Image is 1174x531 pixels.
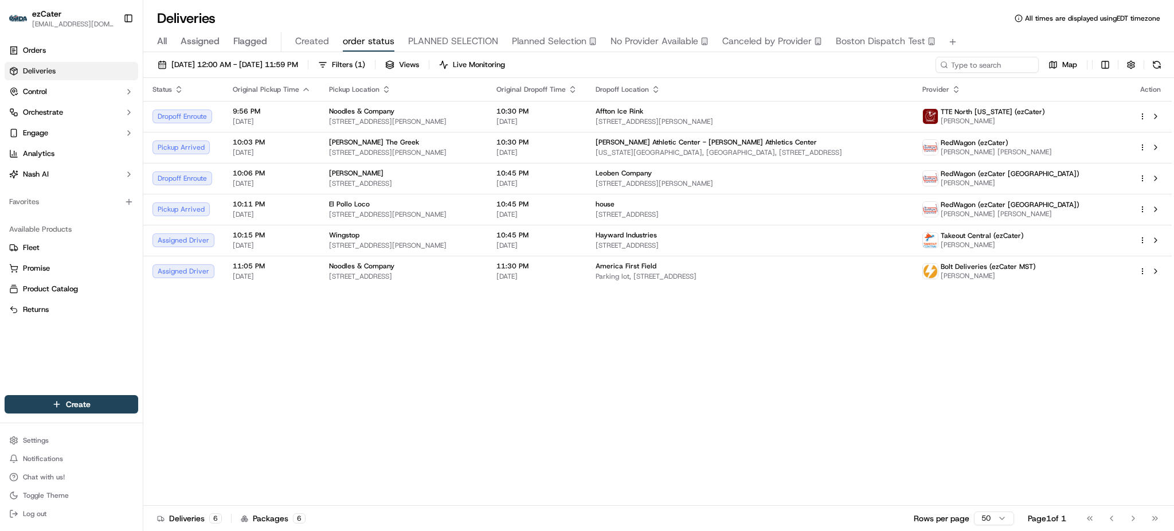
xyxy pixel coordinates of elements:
[5,220,138,239] div: Available Products
[936,57,1039,73] input: Type to search
[5,487,138,503] button: Toggle Theme
[9,304,134,315] a: Returns
[596,148,904,157] span: [US_STATE][GEOGRAPHIC_DATA], [GEOGRAPHIC_DATA], [STREET_ADDRESS]
[5,5,119,32] button: ezCaterezCater[EMAIL_ADDRESS][DOMAIN_NAME]
[596,231,657,240] span: Hayward Industries
[233,261,311,271] span: 11:05 PM
[496,241,577,250] span: [DATE]
[233,179,311,188] span: [DATE]
[233,138,311,147] span: 10:03 PM
[23,436,49,445] span: Settings
[5,124,138,142] button: Engage
[23,149,54,159] span: Analytics
[329,138,419,147] span: [PERSON_NAME] The Greek
[152,85,172,94] span: Status
[233,210,311,219] span: [DATE]
[941,107,1045,116] span: TTE North [US_STATE] (ezCater)
[329,210,478,219] span: [STREET_ADDRESS][PERSON_NAME]
[23,107,63,118] span: Orchestrate
[66,399,91,410] span: Create
[233,34,267,48] span: Flagged
[611,34,698,48] span: No Provider Available
[23,473,65,482] span: Chat with us!
[496,85,566,94] span: Original Dropoff Time
[32,8,61,19] button: ezCater
[23,128,48,138] span: Engage
[496,179,577,188] span: [DATE]
[596,200,615,209] span: house
[171,60,298,70] span: [DATE] 12:00 AM - [DATE] 11:59 PM
[596,210,904,219] span: [STREET_ADDRESS]
[23,284,78,294] span: Product Catalog
[923,140,938,155] img: time_to_eat_nevada_logo
[722,34,812,48] span: Canceled by Provider
[23,263,50,274] span: Promise
[5,451,138,467] button: Notifications
[5,193,138,211] div: Favorites
[496,169,577,178] span: 10:45 PM
[23,491,69,500] span: Toggle Theme
[836,34,925,48] span: Boston Dispatch Test
[596,117,904,126] span: [STREET_ADDRESS][PERSON_NAME]
[941,209,1079,218] span: [PERSON_NAME] [PERSON_NAME]
[329,272,478,281] span: [STREET_ADDRESS]
[23,66,56,76] span: Deliveries
[5,145,138,163] a: Analytics
[596,138,817,147] span: [PERSON_NAME] Athletic Center - [PERSON_NAME] Athletics Center
[23,243,40,253] span: Fleet
[941,147,1052,157] span: [PERSON_NAME] [PERSON_NAME]
[233,241,311,250] span: [DATE]
[496,138,577,147] span: 10:30 PM
[596,169,652,178] span: Leoben Company
[233,200,311,209] span: 10:11 PM
[9,263,134,274] a: Promise
[23,45,46,56] span: Orders
[941,138,1008,147] span: RedWagon (ezCater)
[5,41,138,60] a: Orders
[157,513,222,524] div: Deliveries
[23,509,46,518] span: Log out
[9,243,134,253] a: Fleet
[496,231,577,240] span: 10:45 PM
[923,233,938,248] img: profile_toc_cartwheel.png
[329,117,478,126] span: [STREET_ADDRESS][PERSON_NAME]
[1138,85,1163,94] div: Action
[329,85,379,94] span: Pickup Location
[1149,57,1165,73] button: Refresh
[5,506,138,522] button: Log out
[512,34,586,48] span: Planned Selection
[1025,14,1160,23] span: All times are displayed using EDT timezone
[596,179,904,188] span: [STREET_ADDRESS][PERSON_NAME]
[23,169,49,179] span: Nash AI
[152,57,303,73] button: [DATE] 12:00 AM - [DATE] 11:59 PM
[23,454,63,463] span: Notifications
[596,272,904,281] span: Parking lot, [STREET_ADDRESS]
[329,169,383,178] span: [PERSON_NAME]
[9,15,28,22] img: ezCater
[380,57,424,73] button: Views
[329,107,394,116] span: Noodles & Company
[329,148,478,157] span: [STREET_ADDRESS][PERSON_NAME]
[343,34,394,48] span: order status
[922,85,949,94] span: Provider
[941,169,1079,178] span: RedWagon (ezCater [GEOGRAPHIC_DATA])
[496,117,577,126] span: [DATE]
[496,200,577,209] span: 10:45 PM
[241,513,306,524] div: Packages
[157,34,167,48] span: All
[1028,513,1066,524] div: Page 1 of 1
[233,85,299,94] span: Original Pickup Time
[209,513,222,524] div: 6
[32,19,114,29] span: [EMAIL_ADDRESS][DOMAIN_NAME]
[914,513,969,524] p: Rows per page
[332,60,365,70] span: Filters
[941,178,1079,188] span: [PERSON_NAME]
[9,284,134,294] a: Product Catalog
[5,280,138,298] button: Product Catalog
[941,200,1079,209] span: RedWagon (ezCater [GEOGRAPHIC_DATA])
[233,148,311,157] span: [DATE]
[5,469,138,485] button: Chat with us!
[329,200,370,209] span: El Pollo Loco
[941,240,1024,249] span: [PERSON_NAME]
[923,109,938,124] img: tte_north_alabama.png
